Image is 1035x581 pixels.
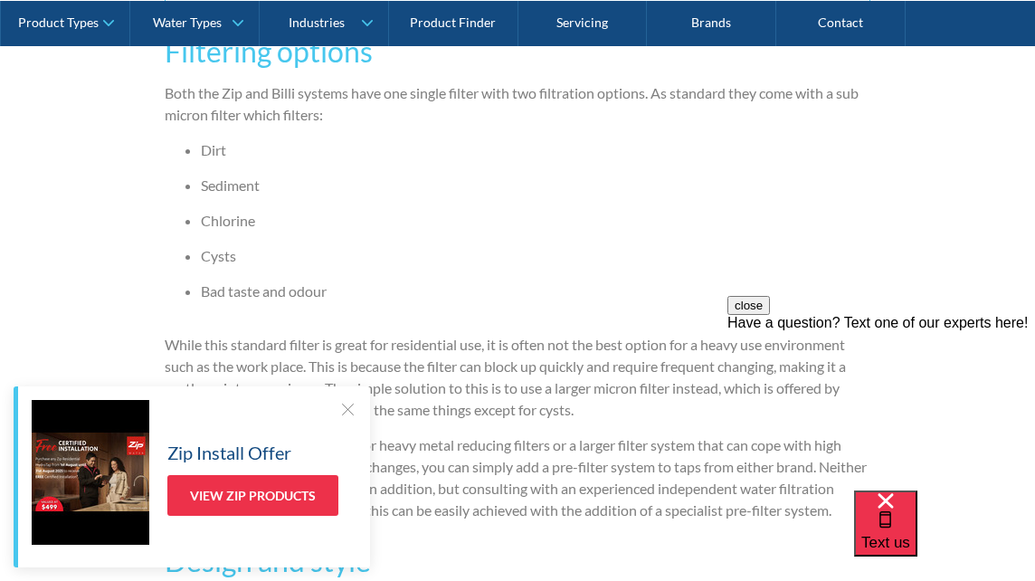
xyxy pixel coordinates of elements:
[854,491,1035,581] iframe: podium webchat widget bubble
[32,400,149,545] img: Zip Install Offer
[201,139,870,161] li: Dirt
[165,30,870,73] h3: Filtering options
[201,281,870,302] li: Bad taste and odour
[201,245,870,267] li: Cysts
[201,210,870,232] li: Chlorine
[165,82,870,126] p: Both the Zip and Billi systems have one single filter with two filtration options. As standard th...
[201,175,870,196] li: Sediment
[18,14,99,30] div: Product Types
[167,439,291,466] h5: Zip Install Offer
[153,14,222,30] div: Water Types
[165,334,870,421] p: While this standard filter is great for residential use, it is often not the best option for a he...
[727,296,1035,513] iframe: podium webchat widget prompt
[165,434,870,521] p: As neither brand offers fluoride or heavy metal reducing filters or a larger filter system that c...
[167,475,338,516] a: View Zip Products
[289,14,345,30] div: Industries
